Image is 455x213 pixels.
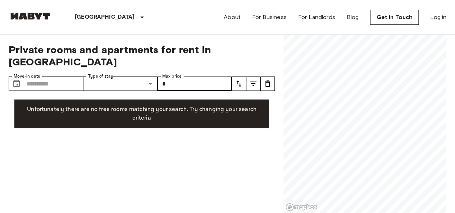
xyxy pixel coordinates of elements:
label: Type of stay [88,73,113,79]
span: Private rooms and apartments for rent in [GEOGRAPHIC_DATA] [9,43,275,68]
p: Unfortunately there are no free rooms matching your search. Try changing your search criteria [20,105,263,122]
button: Choose date [9,77,24,91]
a: Blog [347,13,359,22]
label: Move-in date [14,73,40,79]
button: tune [246,77,260,91]
img: Habyt [9,13,52,20]
button: tune [232,77,246,91]
p: [GEOGRAPHIC_DATA] [75,13,135,22]
a: Mapbox logo [286,203,317,211]
label: Max price [162,73,182,79]
a: For Business [252,13,287,22]
a: Log in [430,13,446,22]
a: Get in Touch [370,10,419,25]
a: For Landlords [298,13,335,22]
a: About [224,13,241,22]
button: tune [260,77,275,91]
